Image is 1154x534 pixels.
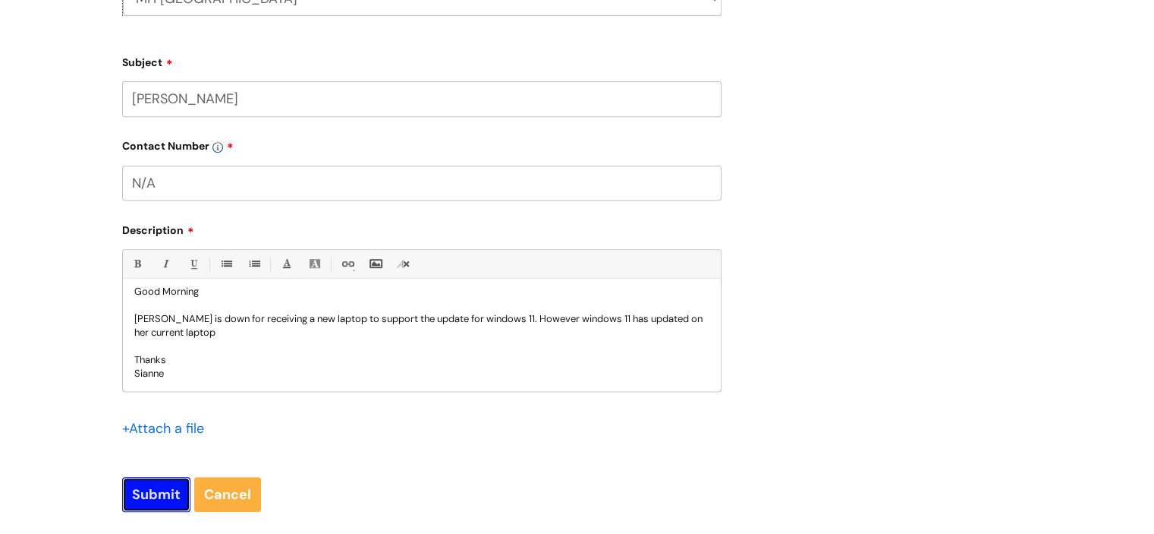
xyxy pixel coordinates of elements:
p: Good Morning [134,285,709,299]
a: Underline(Ctrl-U) [184,254,203,273]
img: info-icon.svg [212,142,223,153]
p: Thanks [134,353,709,367]
a: Cancel [194,477,261,512]
label: Subject [122,51,722,69]
input: Submit [122,477,190,512]
div: Attach a file [122,416,213,441]
label: Contact Number [122,134,722,153]
a: Font Color [277,254,296,273]
a: Italic (Ctrl-I) [156,254,175,273]
a: Remove formatting (Ctrl-\) [394,254,413,273]
label: Description [122,219,722,237]
a: Insert Image... [366,254,385,273]
a: Back Color [305,254,324,273]
p: [PERSON_NAME] is down for receiving a new laptop to support the update for windows 11. However wi... [134,312,709,340]
p: Sianne [134,367,709,381]
a: Bold (Ctrl-B) [127,254,146,273]
a: 1. Ordered List (Ctrl-Shift-8) [244,254,263,273]
a: • Unordered List (Ctrl-Shift-7) [216,254,235,273]
a: Link [338,254,357,273]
